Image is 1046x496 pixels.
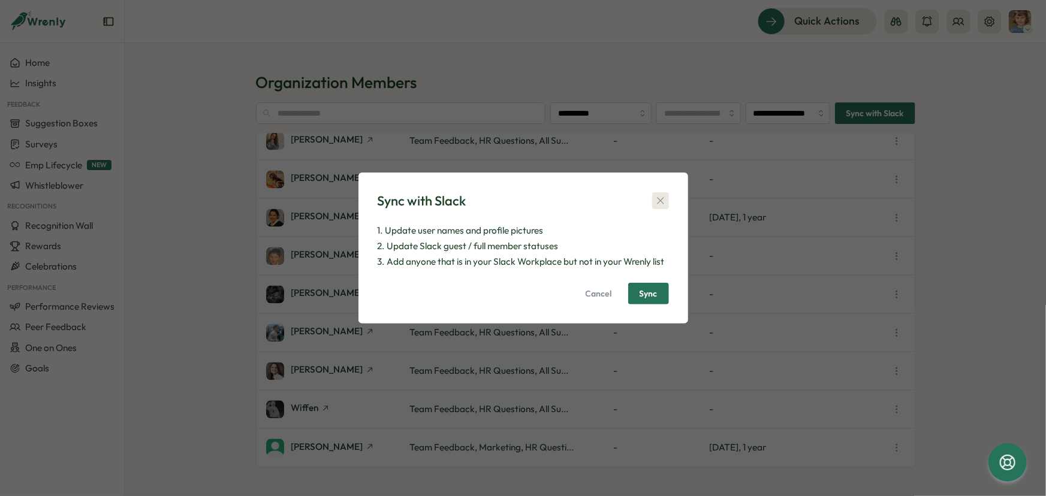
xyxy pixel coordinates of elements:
[574,283,623,304] button: Cancel
[628,283,669,304] button: Sync
[387,255,665,268] span: Add anyone that is in your Slack Workplace but not in your Wrenly list
[385,224,544,237] span: Update user names and profile pictures
[378,240,385,253] span: 2.
[378,224,383,237] span: 1.
[378,192,466,210] div: Sync with Slack
[640,289,658,298] span: Sync
[586,283,612,304] span: Cancel
[387,240,559,253] span: Update Slack guest / full member statuses
[378,255,385,268] span: 3.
